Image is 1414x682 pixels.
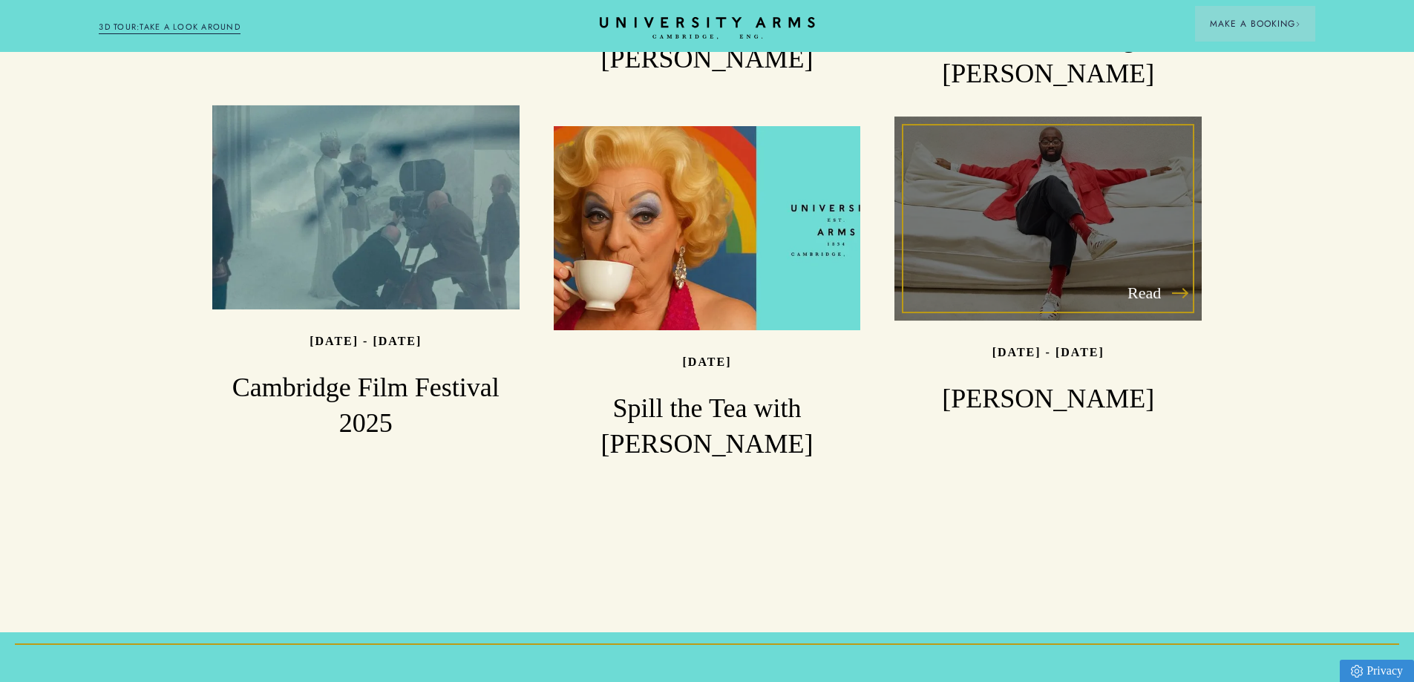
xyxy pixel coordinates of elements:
p: [DATE] [683,355,732,368]
h3: Spill the Tea with [PERSON_NAME] [554,391,861,462]
a: Home [600,17,815,40]
a: Read image-63efcffb29ce67d5b9b5c31fb65ce327b57d730d-750x563-jpg [DATE] - [DATE] [PERSON_NAME] [894,117,1202,417]
img: Arrow icon [1295,22,1300,27]
button: Make a BookingArrow icon [1195,6,1315,42]
a: Privacy [1340,660,1414,682]
h3: Cambridge Film Festival 2025 [212,370,520,442]
p: [DATE] - [DATE] [310,335,422,347]
a: image-af074fa01b43584e100414b5966cd8371a3652ff-4000x1676-jpg [DATE] - [DATE] Cambridge Film Festi... [212,105,520,442]
h3: [PERSON_NAME] [894,381,1202,417]
img: Privacy [1351,665,1363,678]
h3: [PERSON_NAME] with [PERSON_NAME] [554,6,861,77]
a: image-1159bcc04dba53d21f00dcc065b542fa6c0cd5e0-6123x3061-jpg [DATE] Spill the Tea with [PERSON_NAME] [554,126,861,462]
span: Make a Booking [1210,17,1300,30]
p: [DATE] - [DATE] [992,346,1104,358]
a: 3D TOUR:TAKE A LOOK AROUND [99,21,240,34]
h3: Sicilian Wine Tasting with [PERSON_NAME] [894,21,1202,92]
